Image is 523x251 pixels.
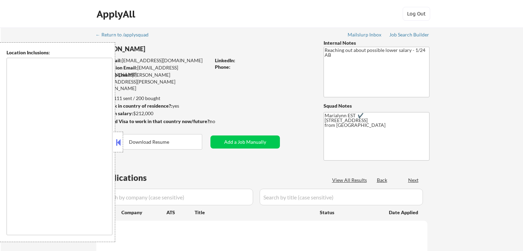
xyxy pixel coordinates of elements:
div: Company [121,209,166,216]
a: ← Return to /applysquad [96,32,155,39]
strong: Will need Visa to work in that country now/future?: [96,118,211,124]
button: Download Resume [96,134,202,150]
div: [PERSON_NAME] [96,45,238,53]
button: Log Out [403,7,430,21]
div: View All Results [332,177,369,184]
div: no [210,118,229,125]
div: Internal Notes [324,40,429,46]
strong: LinkedIn: [215,57,235,63]
div: Status [320,206,379,218]
div: Back [377,177,388,184]
div: Title [195,209,313,216]
input: Search by title (case sensitive) [260,189,423,205]
strong: Can work in country of residence?: [96,103,172,109]
div: [PERSON_NAME][EMAIL_ADDRESS][PERSON_NAME][DOMAIN_NAME] [96,72,210,92]
div: $212,000 [96,110,210,117]
a: Mailslurp Inbox [348,32,382,39]
strong: Phone: [215,64,230,70]
div: Applications [98,174,166,182]
div: yes [96,102,208,109]
div: [EMAIL_ADDRESS][DOMAIN_NAME] [97,64,210,78]
div: ATS [166,209,195,216]
div: Job Search Builder [389,32,429,37]
div: [EMAIL_ADDRESS][DOMAIN_NAME] [97,57,210,64]
button: Add a Job Manually [210,135,280,149]
div: Squad Notes [324,102,429,109]
div: Date Applied [389,209,419,216]
div: 111 sent / 200 bought [96,95,210,102]
input: Search by company (case sensitive) [98,189,253,205]
div: Location Inclusions: [7,49,112,56]
div: Next [408,177,419,184]
div: ← Return to /applysquad [96,32,155,37]
div: ApplyAll [97,8,137,20]
div: Mailslurp Inbox [348,32,382,37]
